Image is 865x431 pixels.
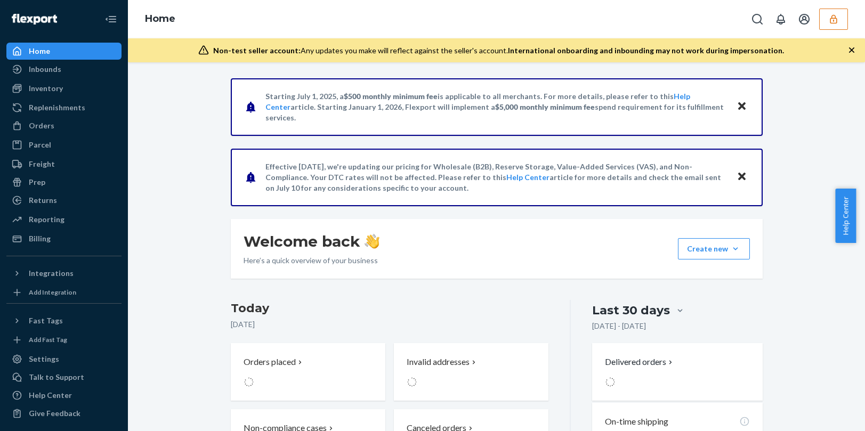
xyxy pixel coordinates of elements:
a: Add Integration [6,286,122,299]
div: Billing [29,233,51,244]
button: Orders placed [231,343,385,401]
div: Fast Tags [29,315,63,326]
p: Here’s a quick overview of your business [244,255,379,266]
a: Prep [6,174,122,191]
button: Close [735,169,749,185]
span: International onboarding and inbounding may not work during impersonation. [508,46,784,55]
div: Returns [29,195,57,206]
div: Settings [29,354,59,364]
div: Freight [29,159,55,169]
div: Talk to Support [29,372,84,383]
div: Reporting [29,214,64,225]
p: Starting July 1, 2025, a is applicable to all merchants. For more details, please refer to this a... [265,91,726,123]
p: Orders placed [244,356,296,368]
a: Home [145,13,175,25]
ol: breadcrumbs [136,4,184,35]
div: Replenishments [29,102,85,113]
a: Replenishments [6,99,122,116]
a: Help Center [6,387,122,404]
span: Non-test seller account: [213,46,301,55]
div: Prep [29,177,45,188]
div: Inbounds [29,64,61,75]
a: Add Fast Tag [6,334,122,346]
span: $500 monthly minimum fee [344,92,438,101]
button: Close [735,99,749,115]
div: Home [29,46,50,56]
p: [DATE] - [DATE] [592,321,646,331]
span: $5,000 monthly minimum fee [495,102,595,111]
button: Give Feedback [6,405,122,422]
div: Add Fast Tag [29,335,67,344]
img: Flexport logo [12,14,57,25]
a: Reporting [6,211,122,228]
button: Integrations [6,265,122,282]
p: On-time shipping [605,416,668,428]
h3: Today [231,300,549,317]
div: Give Feedback [29,408,80,419]
div: Add Integration [29,288,76,297]
button: Close Navigation [100,9,122,30]
a: Freight [6,156,122,173]
a: Help Center [506,173,549,182]
a: Home [6,43,122,60]
a: Returns [6,192,122,209]
div: Last 30 days [592,302,670,319]
p: [DATE] [231,319,549,330]
div: Parcel [29,140,51,150]
a: Inventory [6,80,122,97]
button: Fast Tags [6,312,122,329]
button: Help Center [835,189,856,243]
button: Invalid addresses [394,343,548,401]
a: Orders [6,117,122,134]
p: Effective [DATE], we're updating our pricing for Wholesale (B2B), Reserve Storage, Value-Added Se... [265,161,726,193]
div: Any updates you make will reflect against the seller's account. [213,45,784,56]
a: Settings [6,351,122,368]
a: Inbounds [6,61,122,78]
button: Open Search Box [747,9,768,30]
div: Help Center [29,390,72,401]
div: Integrations [29,268,74,279]
button: Delivered orders [605,356,675,368]
button: Talk to Support [6,369,122,386]
div: Inventory [29,83,63,94]
h1: Welcome back [244,232,379,251]
div: Orders [29,120,54,131]
a: Billing [6,230,122,247]
p: Invalid addresses [407,356,470,368]
button: Open notifications [770,9,791,30]
img: hand-wave emoji [365,234,379,249]
a: Parcel [6,136,122,153]
button: Create new [678,238,750,259]
button: Open account menu [794,9,815,30]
